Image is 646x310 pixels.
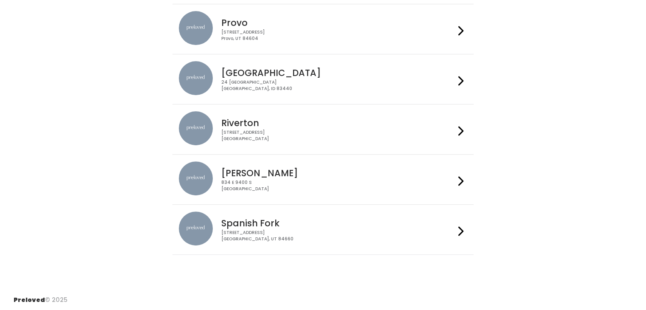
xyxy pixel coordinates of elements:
[179,61,213,95] img: preloved location
[221,18,455,28] h4: Provo
[221,79,455,92] div: 24 [GEOGRAPHIC_DATA] [GEOGRAPHIC_DATA], ID 83440
[14,289,68,304] div: © 2025
[221,180,455,192] div: 834 E 9400 S [GEOGRAPHIC_DATA]
[221,218,455,228] h4: Spanish Fork
[221,68,455,78] h4: [GEOGRAPHIC_DATA]
[179,111,467,147] a: preloved location Riverton [STREET_ADDRESS][GEOGRAPHIC_DATA]
[14,296,45,304] span: Preloved
[179,161,213,195] img: preloved location
[221,130,455,142] div: [STREET_ADDRESS] [GEOGRAPHIC_DATA]
[221,168,455,178] h4: [PERSON_NAME]
[221,230,455,242] div: [STREET_ADDRESS] [GEOGRAPHIC_DATA], UT 84660
[221,118,455,128] h4: Riverton
[179,211,213,245] img: preloved location
[179,11,467,47] a: preloved location Provo [STREET_ADDRESS]Provo, UT 84604
[179,161,467,197] a: preloved location [PERSON_NAME] 834 E 9400 S[GEOGRAPHIC_DATA]
[179,211,467,248] a: preloved location Spanish Fork [STREET_ADDRESS][GEOGRAPHIC_DATA], UT 84660
[179,61,467,97] a: preloved location [GEOGRAPHIC_DATA] 24 [GEOGRAPHIC_DATA][GEOGRAPHIC_DATA], ID 83440
[179,111,213,145] img: preloved location
[179,11,213,45] img: preloved location
[221,29,455,42] div: [STREET_ADDRESS] Provo, UT 84604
